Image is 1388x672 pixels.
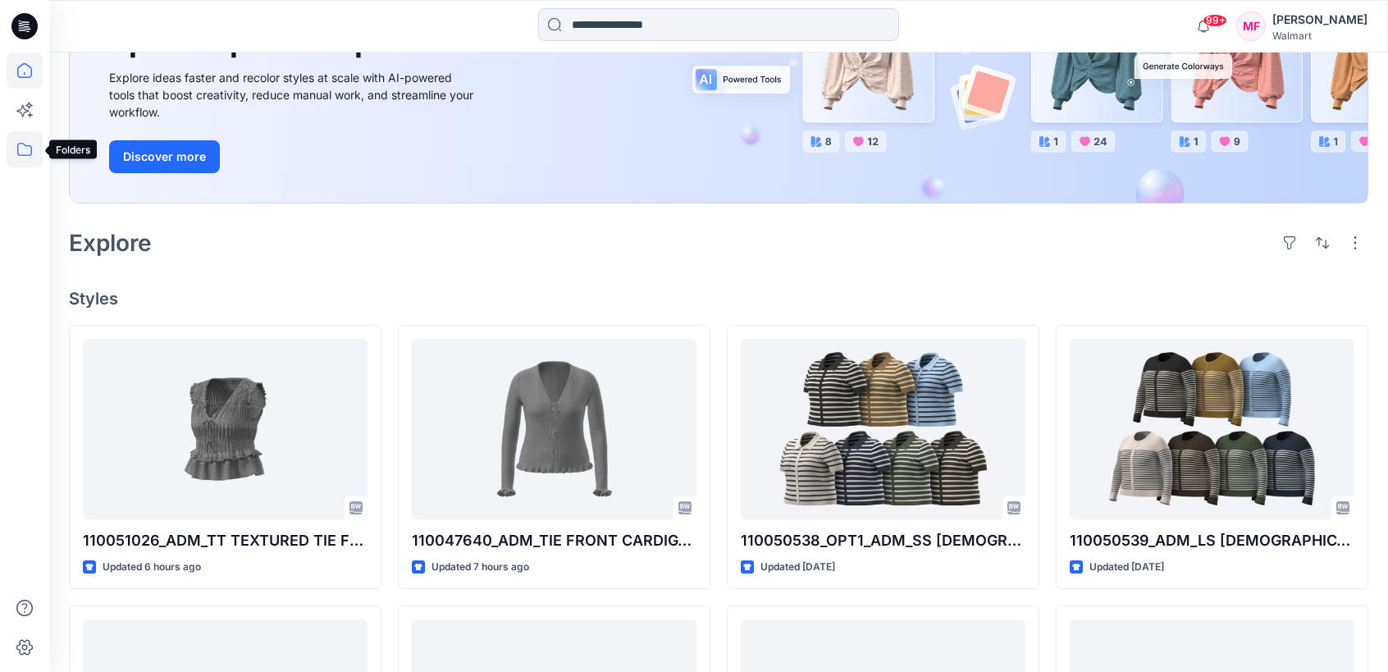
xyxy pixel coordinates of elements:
[431,559,529,576] p: Updated 7 hours ago
[741,339,1025,519] a: 110050538_OPT1_ADM_SS LADY CARDI
[1089,559,1164,576] p: Updated [DATE]
[1070,529,1354,552] p: 110050539_ADM_LS [DEMOGRAPHIC_DATA] CARDI
[412,339,696,519] a: 110047640_ADM_TIE FRONT CARDIGAN
[103,559,201,576] p: Updated 6 hours ago
[69,289,1368,309] h4: Styles
[109,69,478,121] div: Explore ideas faster and recolor styles at scale with AI-powered tools that boost creativity, red...
[1272,10,1367,30] div: [PERSON_NAME]
[1203,14,1227,27] span: 99+
[412,529,696,552] p: 110047640_ADM_TIE FRONT CARDIGAN
[109,140,478,173] a: Discover more
[69,230,152,256] h2: Explore
[109,140,220,173] button: Discover more
[760,559,835,576] p: Updated [DATE]
[1272,30,1367,42] div: Walmart
[83,339,368,519] a: 110051026_ADM_TT TEXTURED TIE FRONT TOP
[83,529,368,552] p: 110051026_ADM_TT TEXTURED TIE FRONT TOP
[1236,11,1266,41] div: MF
[741,529,1025,552] p: 110050538_OPT1_ADM_SS [DEMOGRAPHIC_DATA] CARDI
[1070,339,1354,519] a: 110050539_ADM_LS LADY CARDI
